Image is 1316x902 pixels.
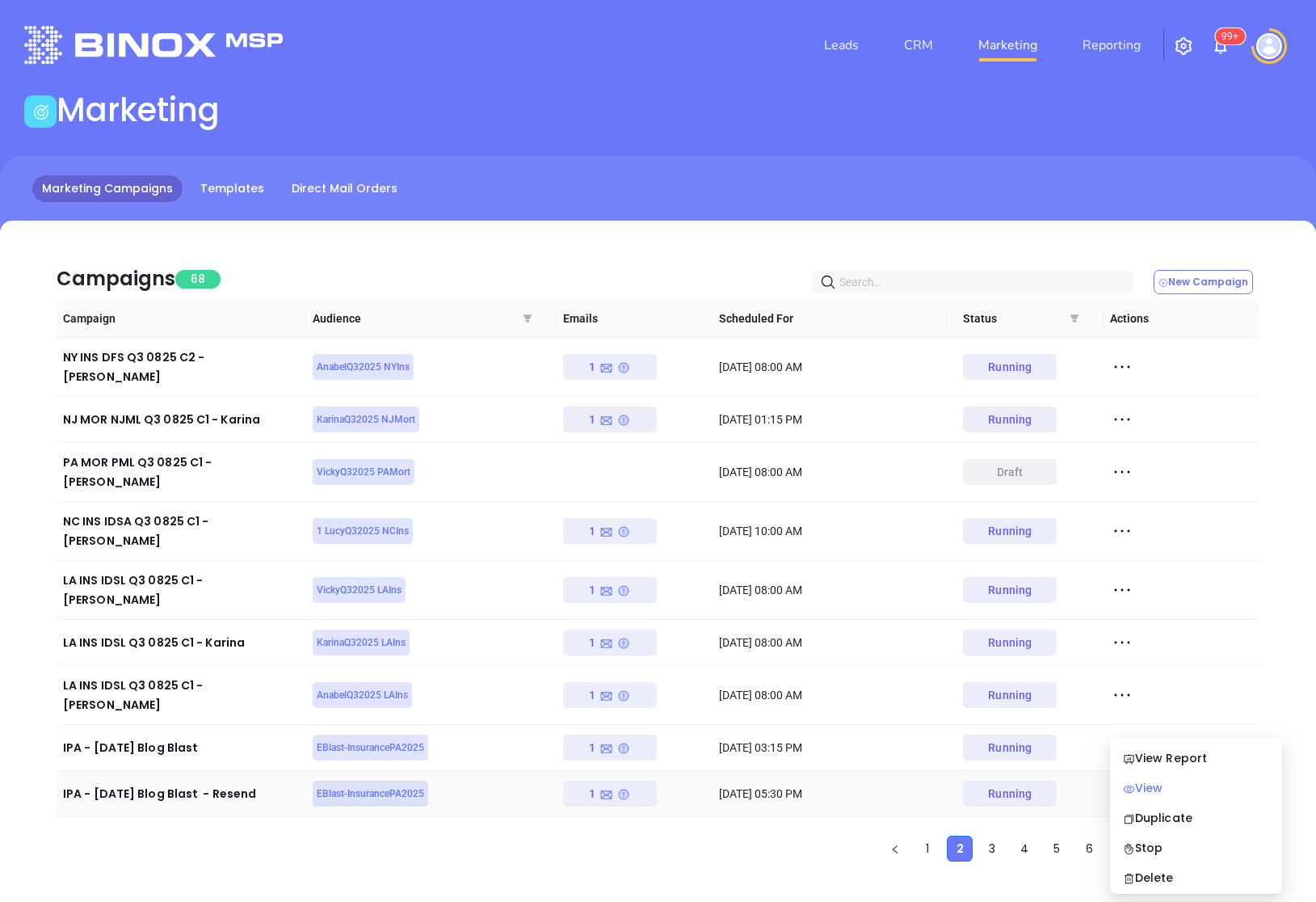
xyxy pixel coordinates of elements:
div: LA INS IDSL Q3 0825 C1 - Karina [63,633,300,652]
li: Previous Page [882,836,908,862]
div: IPA - [DATE] Blog Blast - Resend [63,784,300,803]
div: Running [988,354,1032,380]
input: Search… [839,273,1112,291]
div: [DATE] 08:00 AM [719,358,940,376]
a: Templates [191,175,274,202]
li: 5 [1044,836,1070,862]
span: KarinaQ32025 LAIns [317,634,406,651]
button: left [882,836,908,862]
a: Direct Mail Orders [282,175,407,202]
span: left [890,845,900,854]
img: iconSetting [1174,36,1193,56]
div: Running [988,577,1032,603]
div: [DATE] 08:00 AM [719,634,940,651]
div: View [1123,779,1269,797]
span: 68 [175,270,221,289]
span: EBlast-InsurancePA2025 [317,739,424,757]
div: Running [988,735,1032,761]
th: Campaign [57,300,306,338]
li: 1 [914,836,940,862]
div: 1 [589,354,630,380]
th: Scheduled For [713,300,947,338]
div: NC INS IDSA Q3 0825 C1 - [PERSON_NAME] [63,512,300,550]
th: Emails [557,300,713,338]
span: KarinaQ32025 NJMort [317,411,415,428]
a: 3 [980,837,1004,861]
div: Running [988,781,1032,807]
div: [DATE] 10:00 AM [719,522,940,540]
h1: Marketing [57,91,220,129]
div: 1 [589,630,630,655]
div: Running [988,630,1032,655]
div: [DATE] 08:00 AM [719,686,940,704]
span: Audience [313,310,549,327]
div: Campaigns [57,264,175,293]
a: Marketing [972,29,1044,61]
a: CRM [898,29,940,61]
div: 1 [589,682,630,708]
li: 7 [1108,836,1134,862]
span: 1 LucyQ32025 NCIns [317,522,409,540]
div: 1 [589,735,630,761]
div: [DATE] 05:30 PM [719,785,940,803]
span: filter [1066,300,1083,337]
span: filter [523,314,532,323]
li: 6 [1076,836,1102,862]
th: Actions [1104,300,1259,338]
span: AnabelQ32025 LAIns [317,686,408,704]
span: VickyQ32025 LAIns [317,581,402,599]
a: Leads [818,29,865,61]
li: 4 [1011,836,1037,862]
div: 1 [589,518,630,544]
div: IPA - [DATE] Blog Blast [63,738,300,757]
a: 1 [915,837,940,861]
div: NY INS DFS Q3 0825 C2 - [PERSON_NAME] [63,348,300,386]
div: Running [988,407,1032,432]
div: Running [988,682,1032,708]
img: iconNotification [1211,36,1230,56]
sup: 100 [1215,28,1245,44]
div: NJ MOR NJML Q3 0825 C1 - Karina [63,410,300,429]
span: filter [1070,314,1079,323]
div: 1 [589,577,630,603]
a: 5 [1045,837,1069,861]
li: 3 [979,836,1005,862]
a: Reporting [1076,29,1147,61]
img: user [1256,33,1282,59]
a: 4 [1012,837,1036,861]
div: Stop [1123,839,1269,857]
span: Status [963,310,1096,327]
div: LA INS IDSL Q3 0825 C1 - [PERSON_NAME] [63,676,300,714]
div: View Report [1123,749,1269,767]
div: [DATE] 08:00 AM [719,581,940,599]
div: draft [997,459,1024,485]
div: Duplicate [1123,809,1269,827]
li: 2 [947,836,973,862]
img: logo [24,26,283,64]
div: 1 [589,407,630,432]
a: 6 [1077,837,1101,861]
button: New Campaign [1154,270,1253,294]
div: [DATE] 03:15 PM [719,739,940,757]
div: 1 [589,781,630,807]
div: Delete [1123,869,1269,887]
a: 2 [948,837,972,861]
a: 7 [1109,837,1133,861]
div: PA MOR PML Q3 0825 C1 - [PERSON_NAME] [63,453,300,491]
span: filter [519,300,536,337]
a: Marketing Campaigns [32,175,183,202]
span: VickyQ32025 PAMort [317,463,410,481]
span: AnabelQ32025 NYIns [317,358,410,376]
span: EBlast-InsurancePA2025 [317,785,424,803]
div: LA INS IDSL Q3 0825 C1 - [PERSON_NAME] [63,571,300,609]
div: [DATE] 01:15 PM [719,411,940,428]
div: Running [988,518,1032,544]
div: [DATE] 08:00 AM [719,463,940,481]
